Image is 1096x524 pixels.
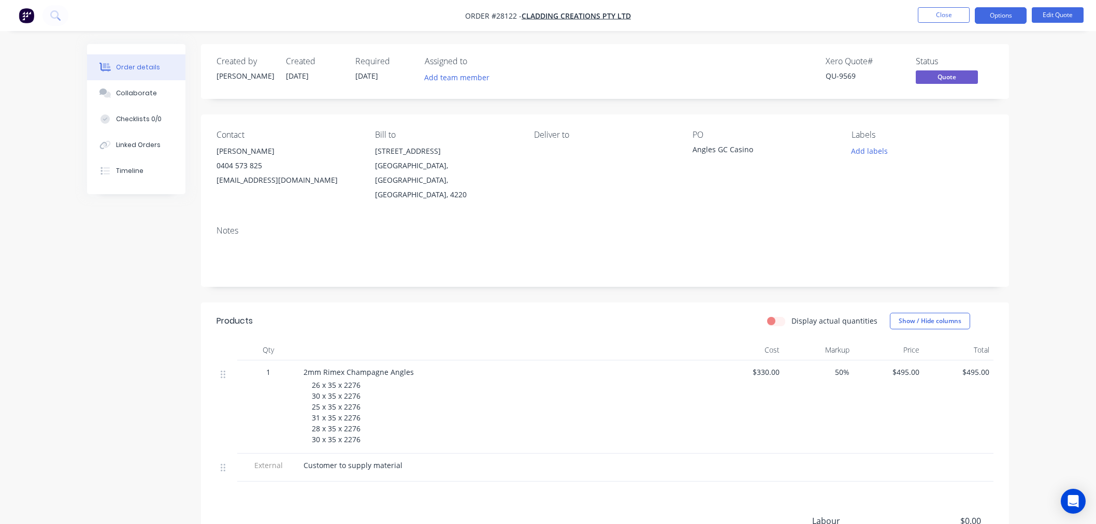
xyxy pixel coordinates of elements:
[826,70,903,81] div: QU-9569
[916,70,978,83] span: Quote
[522,11,631,21] a: Cladding Creations Pty Ltd
[858,367,919,377] span: $495.00
[217,226,993,236] div: Notes
[975,7,1027,24] button: Options
[791,315,877,326] label: Display actual quantities
[116,89,157,98] div: Collaborate
[87,158,185,184] button: Timeline
[845,144,893,158] button: Add labels
[375,144,517,158] div: [STREET_ADDRESS]
[718,367,780,377] span: $330.00
[217,56,273,66] div: Created by
[304,367,414,377] span: 2mm Rimex Champagne Angles
[87,132,185,158] button: Linked Orders
[890,313,970,329] button: Show / Hide columns
[375,158,517,202] div: [GEOGRAPHIC_DATA], [GEOGRAPHIC_DATA], [GEOGRAPHIC_DATA], 4220
[924,340,993,360] div: Total
[217,130,358,140] div: Contact
[355,56,412,66] div: Required
[928,367,989,377] span: $495.00
[534,130,676,140] div: Deliver to
[916,70,978,86] button: Quote
[854,340,924,360] div: Price
[425,70,495,84] button: Add team member
[788,367,849,377] span: 50%
[116,140,161,150] div: Linked Orders
[1061,489,1086,514] div: Open Intercom Messenger
[286,56,343,66] div: Created
[375,144,517,202] div: [STREET_ADDRESS][GEOGRAPHIC_DATA], [GEOGRAPHIC_DATA], [GEOGRAPHIC_DATA], 4220
[116,114,162,124] div: Checklists 0/0
[465,11,522,21] span: Order #28122 -
[852,130,993,140] div: Labels
[693,130,834,140] div: PO
[87,54,185,80] button: Order details
[375,130,517,140] div: Bill to
[419,70,495,84] button: Add team member
[1032,7,1084,23] button: Edit Quote
[116,166,143,176] div: Timeline
[784,340,854,360] div: Markup
[918,7,970,23] button: Close
[19,8,34,23] img: Factory
[241,460,295,471] span: External
[217,144,358,187] div: [PERSON_NAME]0404 573 825[EMAIL_ADDRESS][DOMAIN_NAME]
[217,173,358,187] div: [EMAIL_ADDRESS][DOMAIN_NAME]
[237,340,299,360] div: Qty
[693,144,822,158] div: Angles GC Casino
[304,460,402,470] span: Customer to supply material
[217,144,358,158] div: [PERSON_NAME]
[217,315,253,327] div: Products
[312,380,360,444] span: 26 x 35 x 2276 30 x 35 x 2276 25 x 35 x 2276 31 x 35 x 2276 28 x 35 x 2276 30 x 35 x 2276
[286,71,309,81] span: [DATE]
[217,70,273,81] div: [PERSON_NAME]
[355,71,378,81] span: [DATE]
[916,56,993,66] div: Status
[87,80,185,106] button: Collaborate
[87,106,185,132] button: Checklists 0/0
[826,56,903,66] div: Xero Quote #
[217,158,358,173] div: 0404 573 825
[425,56,528,66] div: Assigned to
[116,63,160,72] div: Order details
[266,367,270,377] span: 1
[714,340,784,360] div: Cost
